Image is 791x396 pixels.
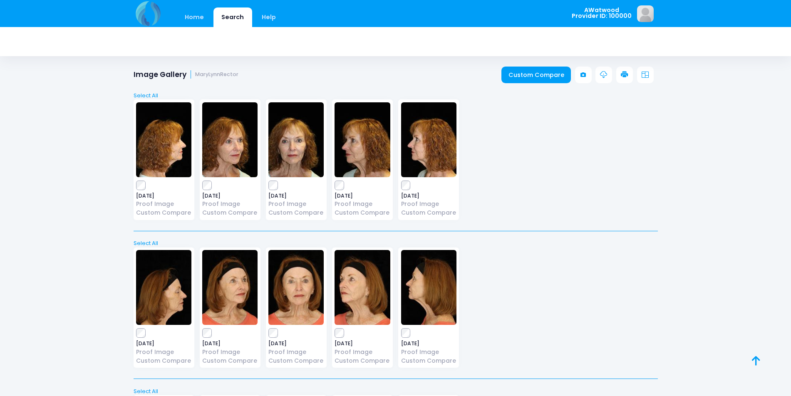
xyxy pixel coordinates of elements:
img: image [637,5,654,22]
a: Custom Compare [401,356,456,365]
img: image [401,102,456,177]
a: Custom Compare [202,208,258,217]
a: Custom Compare [268,208,324,217]
span: [DATE] [202,193,258,198]
a: Custom Compare [202,356,258,365]
span: [DATE] [136,341,191,346]
a: Custom Compare [136,356,191,365]
img: image [202,102,258,177]
a: Proof Image [268,348,324,356]
img: image [335,250,390,325]
span: [DATE] [401,193,456,198]
a: Custom Compare [335,208,390,217]
a: Custom Compare [136,208,191,217]
img: image [136,250,191,325]
img: image [202,250,258,325]
span: [DATE] [335,341,390,346]
span: [DATE] [401,341,456,346]
a: Proof Image [136,348,191,356]
img: image [136,102,191,177]
span: [DATE] [268,193,324,198]
img: image [335,102,390,177]
a: Select All [131,387,660,396]
a: Home [177,7,212,27]
a: Proof Image [202,348,258,356]
a: Select All [131,92,660,100]
img: image [268,102,324,177]
a: Custom Compare [401,208,456,217]
a: Custom Compare [501,67,571,83]
span: [DATE] [136,193,191,198]
span: AWatwood Provider ID: 100000 [572,7,632,19]
a: Proof Image [268,200,324,208]
img: image [268,250,324,325]
a: Proof Image [401,200,456,208]
span: [DATE] [335,193,390,198]
a: Proof Image [401,348,456,356]
a: Custom Compare [268,356,324,365]
a: Proof Image [335,348,390,356]
img: image [401,250,456,325]
a: Help [253,7,284,27]
a: Proof Image [335,200,390,208]
a: Search [213,7,252,27]
span: [DATE] [202,341,258,346]
small: MaryLynnRector [195,72,238,78]
a: Select All [131,239,660,247]
a: Proof Image [202,200,258,208]
h1: Image Gallery [134,70,239,79]
a: Proof Image [136,200,191,208]
span: [DATE] [268,341,324,346]
a: Custom Compare [335,356,390,365]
